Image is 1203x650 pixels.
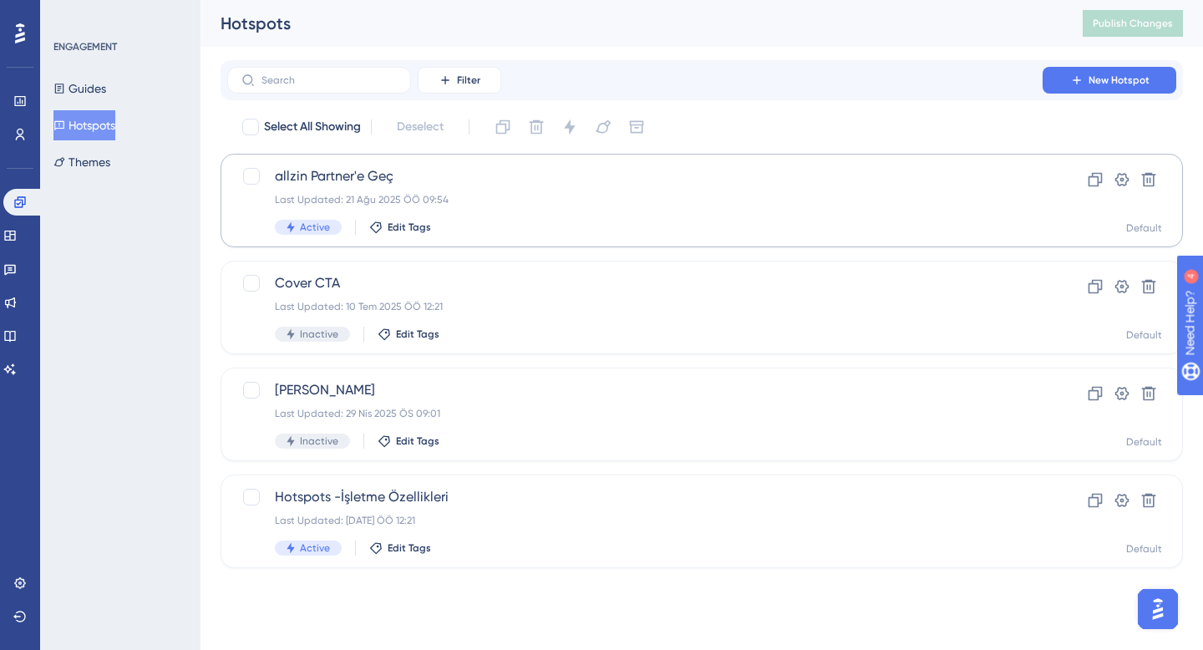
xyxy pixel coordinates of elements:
div: Default [1126,542,1162,556]
span: Active [300,221,330,234]
span: Inactive [300,328,338,341]
span: Cover CTA [275,273,995,293]
button: Edit Tags [378,328,439,341]
button: Deselect [382,112,459,142]
div: Hotspots [221,12,1041,35]
span: Edit Tags [388,541,431,555]
span: [PERSON_NAME] [275,380,995,400]
button: Edit Tags [369,541,431,555]
div: Default [1126,328,1162,342]
div: Last Updated: 29 Nis 2025 ÖS 09:01 [275,407,995,420]
span: Edit Tags [396,434,439,448]
button: Filter [418,67,501,94]
button: Edit Tags [369,221,431,234]
div: Last Updated: 10 Tem 2025 ÖÖ 12:21 [275,300,995,313]
div: Last Updated: 21 Ağu 2025 ÖÖ 09:54 [275,193,995,206]
span: allzin Partner'e Geç [275,166,995,186]
button: Publish Changes [1083,10,1183,37]
span: Publish Changes [1093,17,1173,30]
iframe: UserGuiding AI Assistant Launcher [1133,584,1183,634]
div: ENGAGEMENT [53,40,117,53]
span: Hotspots -İşletme Özellikleri [275,487,995,507]
button: Edit Tags [378,434,439,448]
button: Guides [53,74,106,104]
span: Edit Tags [396,328,439,341]
button: New Hotspot [1043,67,1176,94]
div: 4 [116,8,121,22]
span: Filter [457,74,480,87]
button: Themes [53,147,110,177]
button: Hotspots [53,110,115,140]
div: Default [1126,435,1162,449]
span: New Hotspot [1089,74,1150,87]
div: Last Updated: [DATE] ÖÖ 12:21 [275,514,995,527]
span: Deselect [397,117,444,137]
span: Edit Tags [388,221,431,234]
input: Search [261,74,397,86]
div: Default [1126,221,1162,235]
span: Inactive [300,434,338,448]
span: Select All Showing [264,117,361,137]
span: Need Help? [39,4,104,24]
span: Active [300,541,330,555]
